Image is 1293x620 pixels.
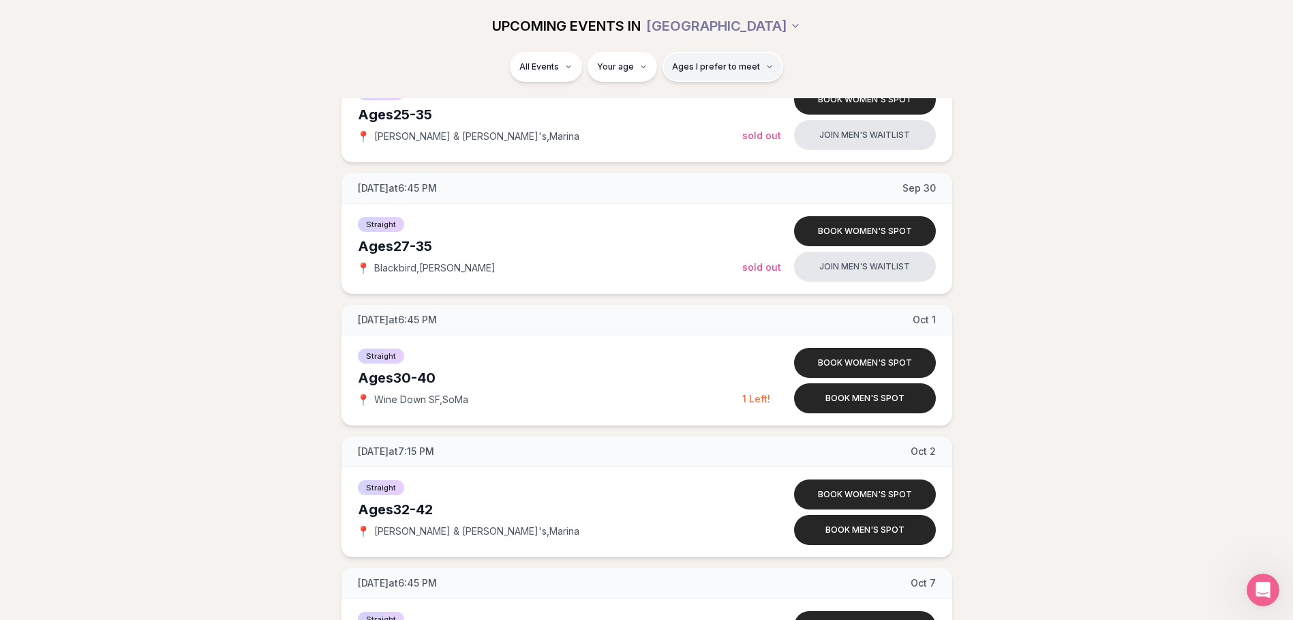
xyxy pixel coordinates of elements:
span: Straight [358,217,404,232]
button: Ages I prefer to meet [663,52,783,82]
span: Oct 1 [913,313,936,327]
span: 📍 [358,263,369,274]
span: [DATE] at 6:45 PM [358,181,437,195]
div: Ages 32-42 [358,500,742,519]
button: Book women's spot [794,85,936,115]
button: Join men's waitlist [794,252,936,282]
div: Ages 25-35 [358,105,742,124]
span: [DATE] at 6:45 PM [358,576,437,590]
span: [PERSON_NAME] & [PERSON_NAME]'s , Marina [374,130,579,143]
div: Ages 27-35 [358,237,742,256]
button: Book women's spot [794,479,936,510]
span: 📍 [358,131,369,142]
span: Oct 7 [911,576,936,590]
span: [DATE] at 6:45 PM [358,313,437,327]
span: Oct 2 [911,445,936,458]
span: Sep 30 [902,181,936,195]
button: Book men's spot [794,515,936,545]
span: Wine Down SF , SoMa [374,393,468,407]
span: Straight [358,480,404,495]
button: Join men's waitlist [794,120,936,150]
span: 📍 [358,526,369,537]
span: 1 Left! [742,393,770,404]
button: [GEOGRAPHIC_DATA] [646,11,801,41]
div: Ages 30-40 [358,368,742,387]
button: Book women's spot [794,348,936,378]
span: UPCOMING EVENTS IN [492,16,641,35]
span: Sold Out [742,130,781,141]
span: Blackbird , [PERSON_NAME] [374,261,496,275]
button: Book men's spot [794,383,936,413]
span: [PERSON_NAME] & [PERSON_NAME]'s , Marina [374,525,579,538]
span: Straight [358,349,404,364]
span: Ages I prefer to meet [672,61,760,72]
span: 📍 [358,394,369,405]
button: Book women's spot [794,216,936,246]
span: Sold Out [742,261,781,273]
button: Your age [588,52,657,82]
span: [DATE] at 7:15 PM [358,445,434,458]
iframe: Intercom live chat [1247,574,1279,606]
span: All Events [519,61,559,72]
button: All Events [510,52,582,82]
span: Your age [597,61,634,72]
